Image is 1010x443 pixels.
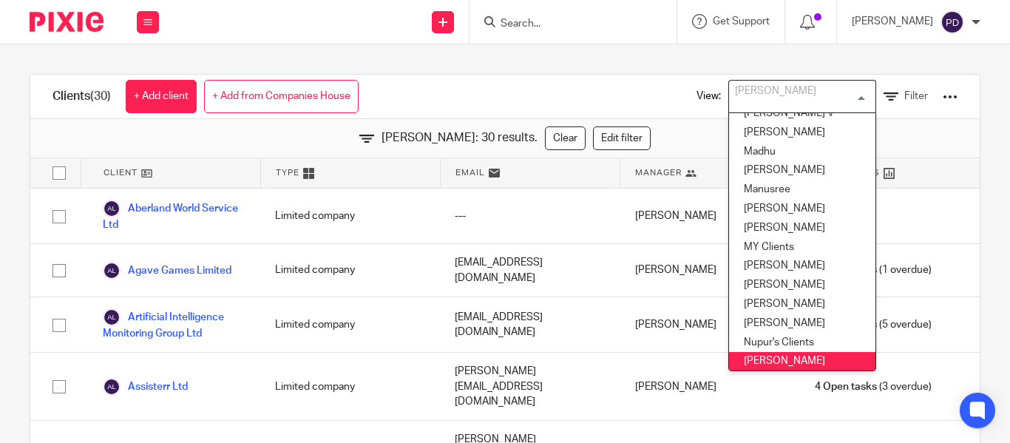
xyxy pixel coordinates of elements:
[440,297,620,352] div: [EMAIL_ADDRESS][DOMAIN_NAME]
[815,379,932,394] span: (3 overdue)
[103,262,231,280] a: Agave Games Limited
[729,295,875,314] li: [PERSON_NAME]
[729,143,875,162] li: Madhu
[635,166,682,179] span: Manager
[593,126,651,150] a: Edit filter
[731,84,867,109] input: Search for option
[52,89,111,104] h1: Clients
[904,91,928,101] span: Filter
[620,244,800,297] div: [PERSON_NAME]
[30,12,104,32] img: Pixie
[729,352,875,371] li: [PERSON_NAME]
[440,353,620,420] div: [PERSON_NAME][EMAIL_ADDRESS][DOMAIN_NAME]
[103,200,245,232] a: Aberland World Service Ltd
[103,378,188,396] a: Assisterr Ltd
[815,379,877,394] span: 4 Open tasks
[103,200,121,217] img: svg%3E
[729,257,875,276] li: [PERSON_NAME]
[276,166,299,179] span: Type
[103,308,245,341] a: Artificial Intelligence Monitoring Group Ltd
[260,353,440,420] div: Limited company
[728,80,876,113] div: Search for option
[545,126,586,150] a: Clear
[729,104,875,124] li: [PERSON_NAME] V
[729,276,875,295] li: [PERSON_NAME]
[620,297,800,352] div: [PERSON_NAME]
[103,262,121,280] img: svg%3E
[45,159,73,187] input: Select all
[852,14,933,29] p: [PERSON_NAME]
[260,297,440,352] div: Limited company
[729,238,875,257] li: MY Clients
[713,16,770,27] span: Get Support
[104,166,138,179] span: Client
[729,161,875,180] li: [PERSON_NAME]
[90,90,111,102] span: (30)
[103,308,121,326] img: svg%3E
[729,200,875,219] li: [PERSON_NAME]
[440,189,620,243] div: ---
[204,80,359,113] a: + Add from Companies House
[674,75,958,118] div: View:
[729,334,875,353] li: Nupur's Clients
[103,378,121,396] img: svg%3E
[940,10,964,34] img: svg%3E
[440,244,620,297] div: [EMAIL_ADDRESS][DOMAIN_NAME]
[620,189,800,243] div: [PERSON_NAME]
[729,314,875,334] li: [PERSON_NAME]
[729,124,875,143] li: [PERSON_NAME]
[260,244,440,297] div: Limited company
[620,353,800,420] div: [PERSON_NAME]
[382,129,538,146] span: [PERSON_NAME]: 30 results.
[729,180,875,200] li: Manusree
[260,189,440,243] div: Limited company
[729,219,875,238] li: [PERSON_NAME]
[499,18,632,31] input: Search
[126,80,197,113] a: + Add client
[455,166,485,179] span: Email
